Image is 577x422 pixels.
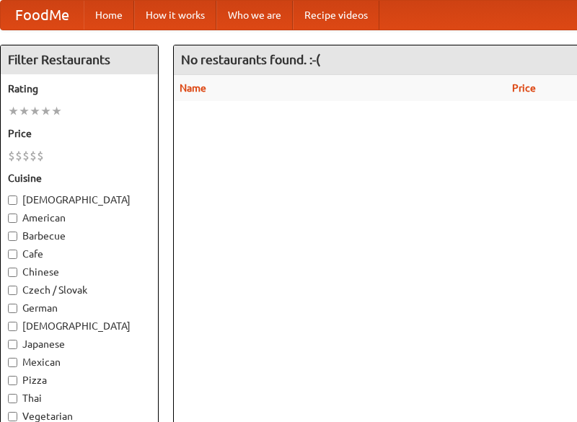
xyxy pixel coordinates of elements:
input: Pizza [8,376,17,385]
label: Thai [8,391,151,405]
label: Czech / Slovak [8,283,151,297]
input: American [8,214,17,223]
input: [DEMOGRAPHIC_DATA] [8,195,17,205]
h5: Cuisine [8,171,151,185]
label: Mexican [8,355,151,369]
li: ★ [19,103,30,119]
label: [DEMOGRAPHIC_DATA] [8,193,151,207]
a: Recipe videos [293,1,379,30]
li: $ [15,148,22,164]
li: ★ [51,103,62,119]
input: Japanese [8,340,17,349]
li: $ [22,148,30,164]
label: American [8,211,151,225]
ng-pluralize: No restaurants found. :-( [181,53,320,66]
li: ★ [8,103,19,119]
input: Vegetarian [8,412,17,421]
li: $ [30,148,37,164]
li: ★ [30,103,40,119]
label: [DEMOGRAPHIC_DATA] [8,319,151,333]
input: Czech / Slovak [8,286,17,295]
input: [DEMOGRAPHIC_DATA] [8,322,17,331]
h4: Filter Restaurants [1,45,158,74]
li: ★ [40,103,51,119]
a: Who we are [216,1,293,30]
input: German [8,304,17,313]
input: Barbecue [8,232,17,241]
input: Thai [8,394,17,403]
a: Name [180,82,206,94]
label: Japanese [8,337,151,351]
h5: Price [8,126,151,141]
label: Barbecue [8,229,151,243]
label: Cafe [8,247,151,261]
a: FoodMe [1,1,84,30]
a: Price [512,82,536,94]
input: Cafe [8,250,17,259]
li: $ [8,148,15,164]
a: How it works [134,1,216,30]
label: German [8,301,151,315]
input: Chinese [8,268,17,277]
a: Home [84,1,134,30]
li: $ [37,148,44,164]
input: Mexican [8,358,17,367]
h5: Rating [8,82,151,96]
label: Pizza [8,373,151,387]
label: Chinese [8,265,151,279]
